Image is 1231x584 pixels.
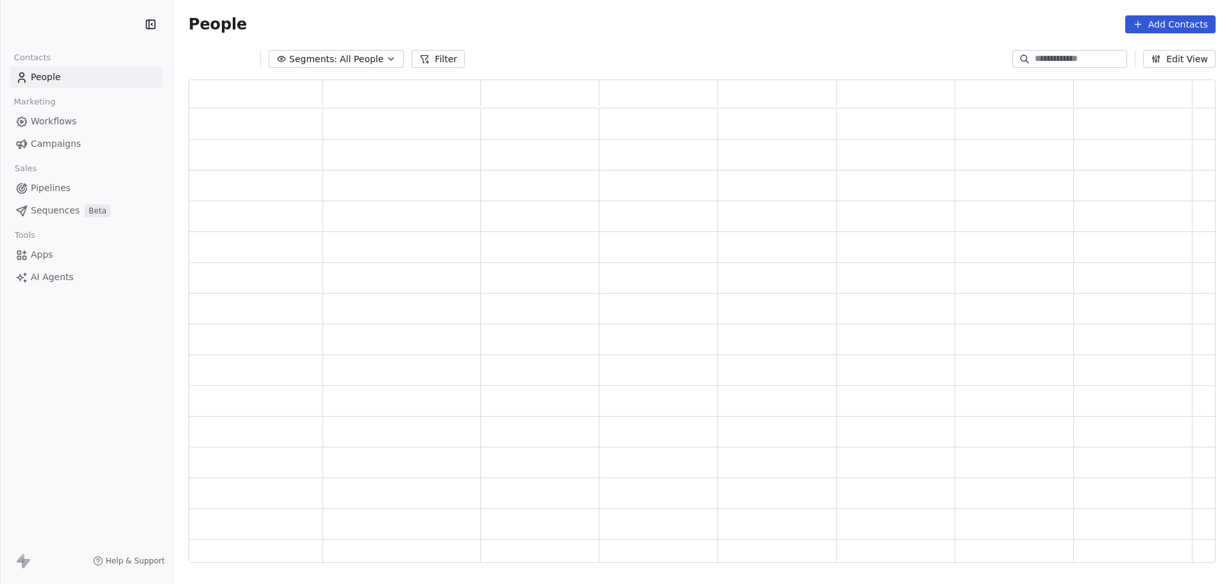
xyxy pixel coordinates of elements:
[10,133,162,154] a: Campaigns
[8,92,61,112] span: Marketing
[10,111,162,132] a: Workflows
[10,244,162,265] a: Apps
[31,271,74,284] span: AI Agents
[1125,15,1216,33] button: Add Contacts
[31,181,71,195] span: Pipelines
[10,67,162,88] a: People
[31,115,77,128] span: Workflows
[10,200,162,221] a: SequencesBeta
[289,53,337,66] span: Segments:
[106,556,165,566] span: Help & Support
[31,137,81,151] span: Campaigns
[8,48,56,67] span: Contacts
[9,226,40,245] span: Tools
[1143,50,1216,68] button: Edit View
[10,178,162,199] a: Pipelines
[93,556,165,566] a: Help & Support
[31,204,80,217] span: Sequences
[31,71,61,84] span: People
[412,50,465,68] button: Filter
[85,204,110,217] span: Beta
[10,267,162,288] a: AI Agents
[31,248,53,262] span: Apps
[188,15,247,34] span: People
[340,53,383,66] span: All People
[9,159,42,178] span: Sales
